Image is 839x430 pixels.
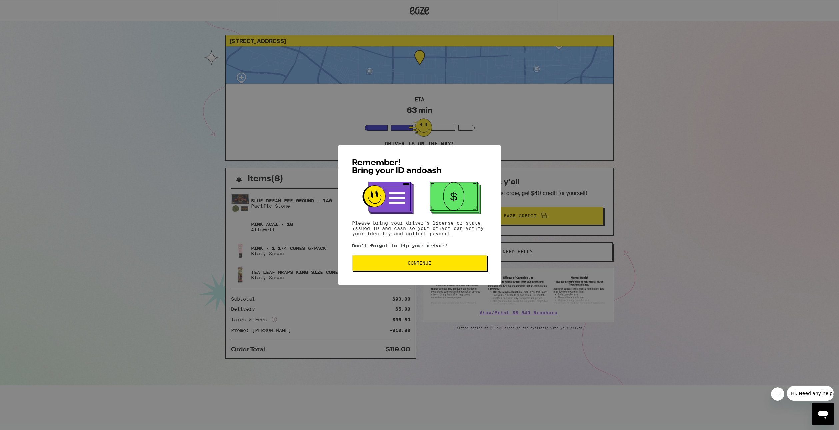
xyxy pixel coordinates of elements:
[787,386,834,401] iframe: Message from company
[352,220,487,236] p: Please bring your driver's license or state issued ID and cash so your driver can verify your ide...
[352,255,487,271] button: Continue
[408,261,431,265] span: Continue
[352,159,442,175] span: Remember! Bring your ID and cash
[352,243,487,248] p: Don't forget to tip your driver!
[4,5,48,10] span: Hi. Need any help?
[812,403,834,425] iframe: Button to launch messaging window
[771,387,784,401] iframe: Close message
